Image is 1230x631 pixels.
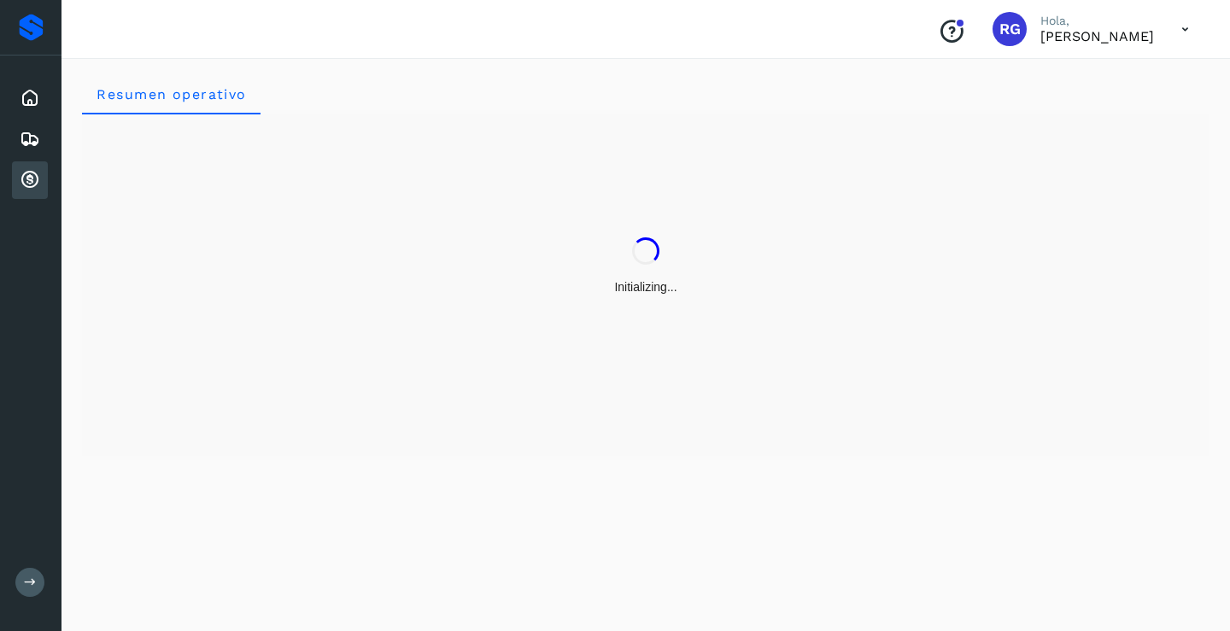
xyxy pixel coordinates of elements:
[12,120,48,158] div: Embarques
[12,161,48,199] div: Cuentas por cobrar
[1040,14,1154,28] p: Hola,
[96,86,247,102] span: Resumen operativo
[1040,28,1154,44] p: ROBERTO GALLARDO HERNANDEZ
[12,79,48,117] div: Inicio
